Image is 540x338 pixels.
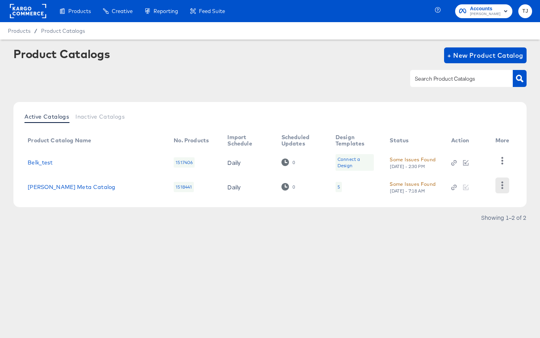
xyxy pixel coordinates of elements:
[199,8,225,14] span: Feed Suite
[154,8,178,14] span: Reporting
[221,175,275,199] td: Daily
[383,131,445,150] th: Status
[30,28,41,34] span: /
[481,215,527,220] div: Showing 1–2 of 2
[28,184,115,190] a: [PERSON_NAME] Meta Catalog
[470,11,501,17] span: [PERSON_NAME]
[281,134,320,147] div: Scheduled Updates
[470,5,501,13] span: Accounts
[489,131,519,150] th: More
[390,155,435,169] button: Some Issues Found[DATE] - 2:30 PM
[28,159,52,166] a: Belk_test
[445,131,489,150] th: Action
[336,182,342,192] div: 5
[75,113,125,120] span: Inactive Catalogs
[337,184,340,190] div: 5
[292,160,295,165] div: 0
[68,8,91,14] span: Products
[337,156,372,169] div: Connect a Design
[390,155,435,164] div: Some Issues Found
[390,180,435,194] button: Some Issues Found[DATE] - 7:18 AM
[227,134,265,147] div: Import Schedule
[174,157,195,168] div: 1517406
[390,188,425,194] div: [DATE] - 7:18 AM
[174,137,209,144] div: No. Products
[390,164,425,169] div: [DATE] - 2:30 PM
[455,4,512,18] button: Accounts[PERSON_NAME]
[28,137,91,144] div: Product Catalog Name
[13,47,110,60] div: Product Catalogs
[292,184,295,190] div: 0
[8,28,30,34] span: Products
[281,159,295,166] div: 0
[447,50,523,61] span: + New Product Catalog
[521,7,529,16] span: TJ
[336,154,374,171] div: Connect a Design
[518,4,532,18] button: TJ
[413,74,497,83] input: Search Product Catalogs
[112,8,133,14] span: Creative
[336,134,374,147] div: Design Templates
[174,182,194,192] div: 1518441
[221,150,275,175] td: Daily
[24,113,69,120] span: Active Catalogs
[41,28,85,34] a: Product Catalogs
[390,180,435,188] div: Some Issues Found
[444,47,527,63] button: + New Product Catalog
[281,183,295,191] div: 0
